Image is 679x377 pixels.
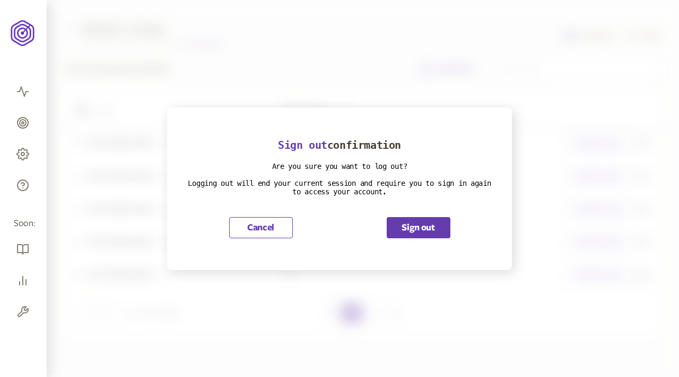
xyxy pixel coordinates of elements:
[229,217,293,238] button: Cancel
[184,162,495,196] p: Are you sure you want to log out? Logging out will end your current session and require you to si...
[184,139,495,151] h3: confirmation
[387,217,450,238] button: Sign out
[14,218,33,230] span: Soon:
[278,139,327,151] span: Sign out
